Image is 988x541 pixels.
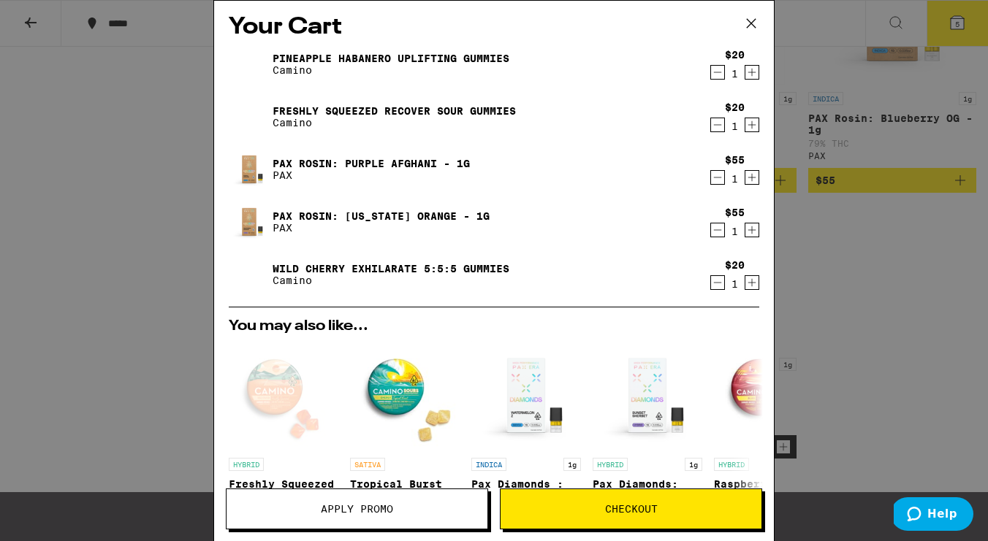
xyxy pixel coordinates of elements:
[229,458,264,471] p: HYBRID
[471,458,506,471] p: INDICA
[745,118,759,132] button: Increment
[563,458,581,471] p: 1g
[593,341,702,521] a: Open page for Pax Diamonds: Sunset Sherbet - 1g from PAX
[229,341,338,523] a: Open page for Freshly Squeezed Recover Sour Gummies from Camino
[229,149,270,190] img: PAX Rosin: Purple Afghani - 1g
[273,210,490,222] a: PAX Rosin: [US_STATE] Orange - 1g
[350,478,460,502] p: Tropical Burst Energy Sour Gummies
[745,65,759,80] button: Increment
[593,478,702,502] p: Pax Diamonds: Sunset Sherbet - 1g
[745,275,759,290] button: Increment
[593,458,628,471] p: HYBRID
[725,101,745,113] div: $20
[350,458,385,471] p: SATIVA
[714,478,824,502] p: Raspberry Lemonade Bliss Sour Gummies
[605,504,658,514] span: Checkout
[725,278,745,290] div: 1
[710,275,725,290] button: Decrement
[725,173,745,185] div: 1
[350,341,460,521] a: Open page for Tropical Burst Energy Sour Gummies from Camino
[894,497,973,534] iframe: Opens a widget where you can find more information
[273,158,470,169] a: PAX Rosin: Purple Afghani - 1g
[593,341,702,450] img: PAX - Pax Diamonds: Sunset Sherbet - 1g
[273,64,509,76] p: Camino
[710,223,725,237] button: Decrement
[229,44,270,85] img: Pineapple Habanero Uplifting Gummies
[725,68,745,80] div: 1
[710,65,725,80] button: Decrement
[725,226,745,237] div: 1
[710,170,725,185] button: Decrement
[745,223,759,237] button: Increment
[321,504,393,514] span: Apply Promo
[273,169,470,181] p: PAX
[229,202,270,242] img: PAX Rosin: California Orange - 1g
[273,275,509,286] p: Camino
[725,259,745,271] div: $20
[714,341,824,521] a: Open page for Raspberry Lemonade Bliss Sour Gummies from Camino
[725,49,745,61] div: $20
[725,120,745,132] div: 1
[229,11,759,44] h2: Your Cart
[685,458,702,471] p: 1g
[714,341,824,450] img: Camino - Raspberry Lemonade Bliss Sour Gummies
[229,96,270,137] img: Freshly Squeezed Recover Sour Gummies
[273,53,509,64] a: Pineapple Habanero Uplifting Gummies
[725,207,745,218] div: $55
[725,154,745,166] div: $55
[745,170,759,185] button: Increment
[273,117,516,128] p: Camino
[350,341,460,450] img: Camino - Tropical Burst Energy Sour Gummies
[273,222,490,234] p: PAX
[229,319,759,334] h2: You may also like...
[273,105,516,117] a: Freshly Squeezed Recover Sour Gummies
[229,478,338,502] p: Freshly Squeezed Recover Sour Gummies
[710,118,725,132] button: Decrement
[500,488,762,529] button: Checkout
[273,263,509,275] a: Wild Cherry Exhilarate 5:5:5 Gummies
[714,458,749,471] p: HYBRID
[471,341,581,450] img: PAX - Pax Diamonds : Watermelon Z - 1g
[471,478,581,502] p: Pax Diamonds : Watermelon Z - 1g
[229,254,270,295] img: Wild Cherry Exhilarate 5:5:5 Gummies
[471,341,581,521] a: Open page for Pax Diamonds : Watermelon Z - 1g from PAX
[226,488,488,529] button: Apply Promo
